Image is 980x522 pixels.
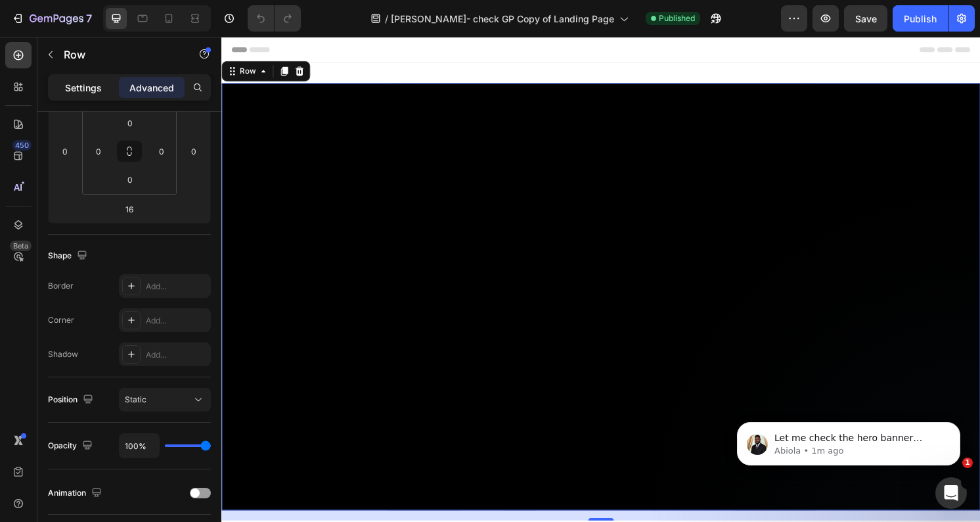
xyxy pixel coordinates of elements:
div: 450 [12,140,32,151]
div: Add... [146,315,208,327]
div: Position [48,391,96,409]
div: Shadow [48,348,78,360]
iframe: Design area [221,37,980,522]
div: Animation [48,485,104,502]
p: Settings [65,81,102,95]
input: 0px [152,141,171,161]
input: 0 [184,141,204,161]
div: Beta [10,241,32,251]
input: 0px [117,113,143,133]
button: Publish [893,5,948,32]
span: Static [125,394,146,404]
p: Row [64,47,175,62]
div: Add... [146,349,208,361]
span: / [385,12,388,26]
input: 0px [89,141,108,161]
p: Advanced [129,81,174,95]
div: Corner [48,314,74,326]
input: 0 [55,141,75,161]
div: Add... [146,281,208,293]
div: Border [48,280,74,292]
button: Static [119,388,211,412]
button: Save [844,5,887,32]
input: 16 [116,199,143,219]
div: Publish [904,12,937,26]
button: 7 [5,5,98,32]
span: 1 [962,458,973,468]
p: 7 [86,11,92,26]
iframe: Intercom live chat [935,477,967,509]
div: Undo/Redo [248,5,301,32]
div: Shape [48,247,90,265]
div: Opacity [48,437,95,455]
span: Save [855,13,877,24]
iframe: Intercom notifications message [717,394,980,486]
span: [PERSON_NAME]- check GP Copy of Landing Page [391,12,614,26]
input: 0px [117,170,143,189]
input: Auto [120,434,159,458]
span: Published [659,12,695,24]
